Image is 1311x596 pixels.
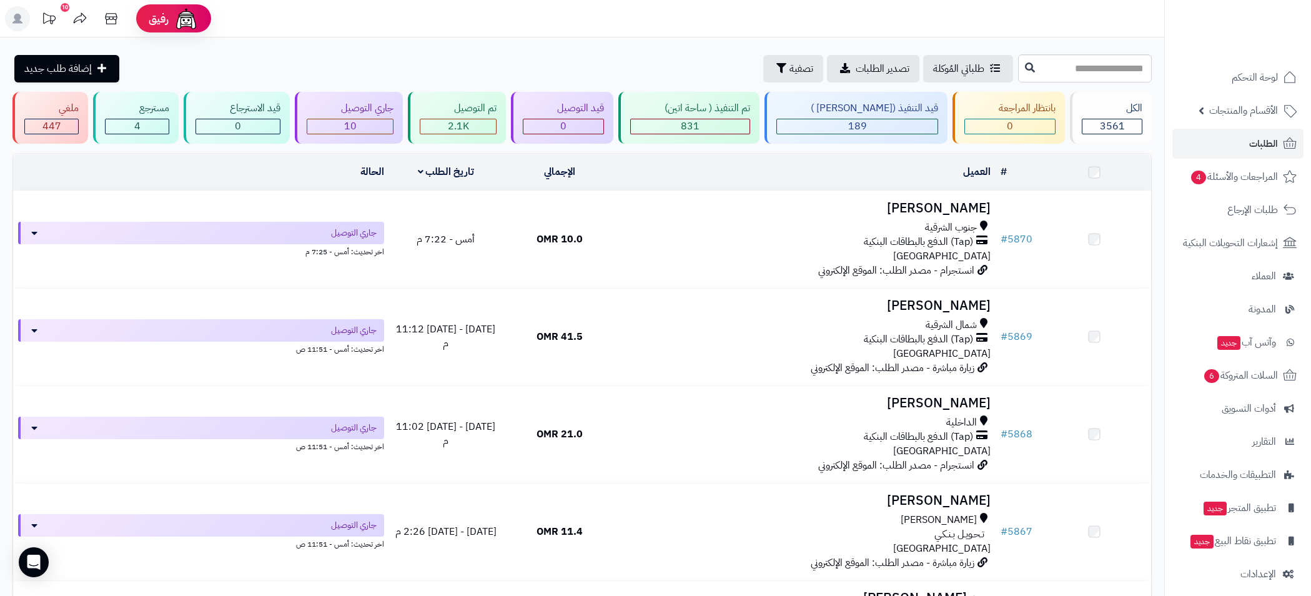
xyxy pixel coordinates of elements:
a: تم التوصيل 2.1K [405,92,508,144]
img: logo-2.png [1226,26,1299,52]
div: اخر تحديث: أمس - 7:25 م [18,244,384,257]
a: الإجمالي [544,164,575,179]
span: 3561 [1100,119,1125,134]
div: 10 [61,3,69,12]
span: جاري التوصيل [331,227,377,239]
div: اخر تحديث: أمس - 11:51 ص [18,342,384,355]
a: أدوات التسويق [1172,394,1304,424]
a: #5869 [1001,329,1032,344]
span: زيارة مباشرة - مصدر الطلب: الموقع الإلكتروني [811,555,974,570]
span: [GEOGRAPHIC_DATA] [893,346,991,361]
a: طلبات الإرجاع [1172,195,1304,225]
span: الداخلية [946,415,977,430]
h3: [PERSON_NAME] [621,299,991,313]
span: 831 [681,119,700,134]
span: 6 [1204,369,1220,384]
span: (Tap) الدفع بالبطاقات البنكية [864,235,973,249]
div: 0 [196,119,280,134]
a: قيد التنفيذ ([PERSON_NAME] ) 189 [762,92,950,144]
span: رفيق [149,11,169,26]
a: #5868 [1001,427,1032,442]
span: [DATE] - [DATE] 11:12 م [396,322,495,351]
a: إشعارات التحويلات البنكية [1172,228,1304,258]
a: تصدير الطلبات [827,55,919,82]
span: وآتس آب [1216,334,1276,351]
span: [DATE] - [DATE] 2:26 م [395,524,497,539]
a: التقارير [1172,427,1304,457]
div: الكل [1082,101,1142,116]
span: إشعارات التحويلات البنكية [1183,234,1278,252]
span: [PERSON_NAME] [901,513,977,527]
h3: [PERSON_NAME] [621,494,991,508]
span: طلبات الإرجاع [1227,201,1278,219]
a: الإعدادات [1172,559,1304,589]
img: ai-face.png [174,6,199,31]
span: جاري التوصيل [331,324,377,337]
span: جنوب الشرقية [925,221,977,235]
a: وآتس آبجديد [1172,327,1304,357]
a: المراجعات والأسئلة4 [1172,162,1304,192]
span: 41.5 OMR [537,329,583,344]
span: الطلبات [1249,135,1278,152]
span: # [1001,427,1007,442]
span: تـحـويـل بـنـكـي [934,527,984,542]
span: 10 [344,119,357,134]
span: [DATE] - [DATE] 11:02 م [396,419,495,449]
a: السلات المتروكة6 [1172,360,1304,390]
div: مسترجع [105,101,169,116]
div: ملغي [24,101,79,116]
span: # [1001,524,1007,539]
a: العميل [963,164,991,179]
a: المدونة [1172,294,1304,324]
div: 189 [777,119,937,134]
div: جاري التوصيل [307,101,393,116]
a: تاريخ الطلب [418,164,475,179]
span: 189 [848,119,867,134]
span: 21.0 OMR [537,427,583,442]
a: مسترجع 4 [91,92,181,144]
span: تطبيق نقاط البيع [1189,532,1276,550]
div: 4 [106,119,169,134]
div: 2080 [420,119,496,134]
span: السلات المتروكة [1203,367,1278,384]
span: جديد [1217,336,1240,350]
a: تحديثات المنصة [33,6,64,34]
span: المدونة [1249,300,1276,318]
span: تصفية [789,61,813,76]
span: أدوات التسويق [1222,400,1276,417]
div: 0 [523,119,603,134]
span: # [1001,232,1007,247]
span: التقارير [1252,433,1276,450]
a: تم التنفيذ ( ساحة اتين) 831 [616,92,762,144]
div: اخر تحديث: أمس - 11:51 ص [18,439,384,452]
a: بانتظار المراجعة 0 [950,92,1067,144]
span: أمس - 7:22 م [417,232,475,247]
span: 0 [235,119,241,134]
div: 447 [25,119,78,134]
span: طلباتي المُوكلة [933,61,984,76]
span: انستجرام - مصدر الطلب: الموقع الإلكتروني [818,263,974,278]
span: التطبيقات والخدمات [1200,466,1276,484]
span: جاري التوصيل [331,519,377,532]
a: تطبيق نقاط البيعجديد [1172,526,1304,556]
a: تطبيق المتجرجديد [1172,493,1304,523]
a: الحالة [360,164,384,179]
a: ملغي 447 [10,92,91,144]
span: لوحة التحكم [1232,69,1278,86]
span: [GEOGRAPHIC_DATA] [893,444,991,459]
div: اخر تحديث: أمس - 11:51 ص [18,537,384,550]
span: زيارة مباشرة - مصدر الطلب: الموقع الإلكتروني [811,360,974,375]
div: بانتظار المراجعة [964,101,1056,116]
span: 0 [1007,119,1013,134]
span: الأقسام والمنتجات [1209,102,1278,119]
span: (Tap) الدفع بالبطاقات البنكية [864,430,973,444]
h3: [PERSON_NAME] [621,396,991,410]
span: الإعدادات [1240,565,1276,583]
button: تصفية [763,55,823,82]
span: العملاء [1252,267,1276,285]
a: #5870 [1001,232,1032,247]
span: 4 [134,119,141,134]
span: إضافة طلب جديد [24,61,92,76]
div: Open Intercom Messenger [19,547,49,577]
span: 11.4 OMR [537,524,583,539]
